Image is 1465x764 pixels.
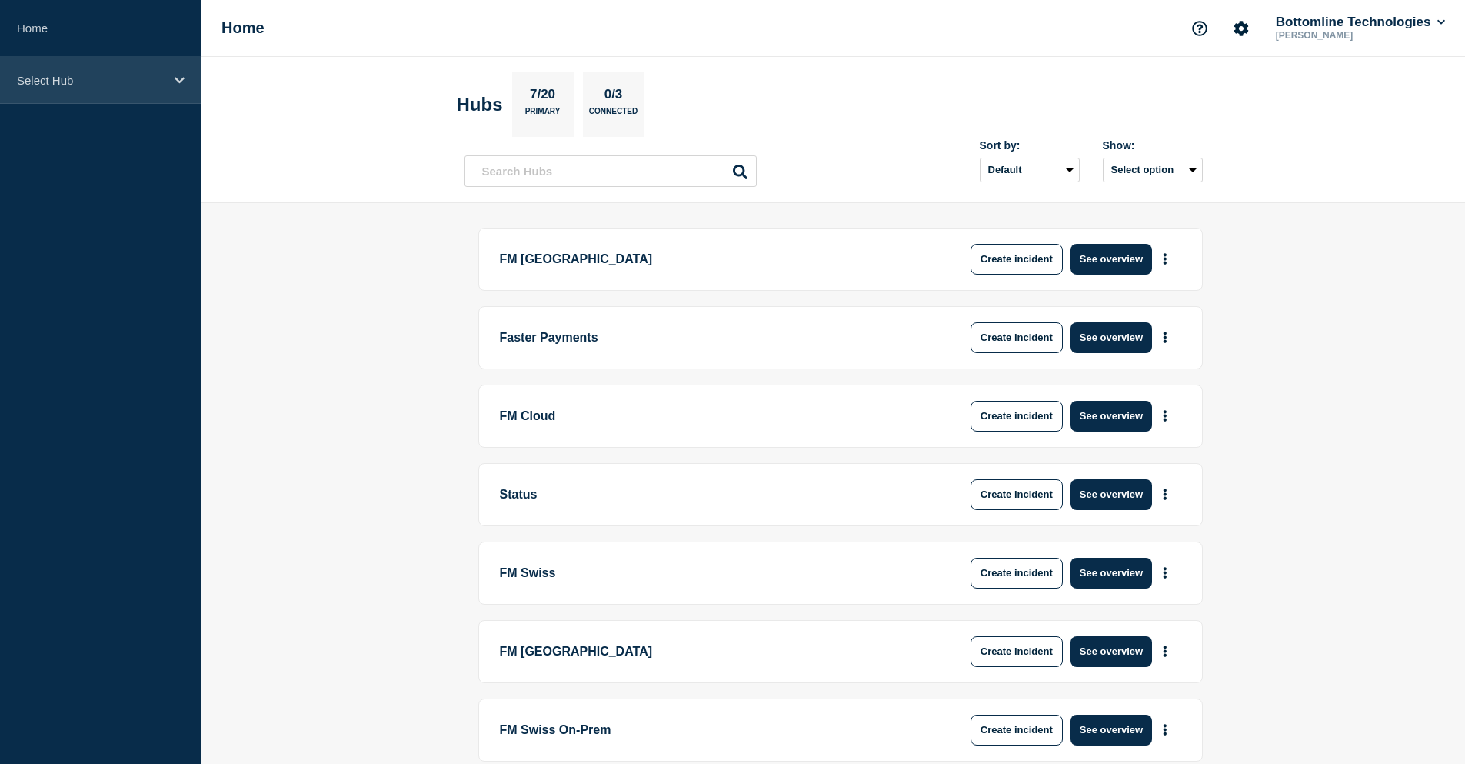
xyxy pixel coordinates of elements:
[1155,716,1175,744] button: More actions
[1273,15,1448,30] button: Bottomline Technologies
[457,94,503,115] h2: Hubs
[17,74,165,87] p: Select Hub
[971,558,1063,589] button: Create incident
[525,107,561,123] p: Primary
[1184,12,1216,45] button: Support
[1155,245,1175,273] button: More actions
[971,636,1063,667] button: Create incident
[1155,480,1175,509] button: More actions
[500,322,925,353] p: Faster Payments
[500,479,925,510] p: Status
[1070,322,1152,353] button: See overview
[500,558,925,589] p: FM Swiss
[1070,479,1152,510] button: See overview
[221,19,265,37] h1: Home
[1070,401,1152,432] button: See overview
[1155,402,1175,430] button: More actions
[1155,559,1175,587] button: More actions
[980,139,1080,152] div: Sort by:
[500,401,925,432] p: FM Cloud
[1070,558,1152,589] button: See overview
[1273,30,1433,41] p: [PERSON_NAME]
[500,715,925,746] p: FM Swiss On-Prem
[598,87,628,107] p: 0/3
[971,244,1063,275] button: Create incident
[980,158,1080,182] select: Sort by
[1225,12,1257,45] button: Account settings
[464,155,757,187] input: Search Hubs
[1070,244,1152,275] button: See overview
[971,322,1063,353] button: Create incident
[1070,636,1152,667] button: See overview
[971,479,1063,510] button: Create incident
[500,636,925,667] p: FM [GEOGRAPHIC_DATA]
[1103,158,1203,182] button: Select option
[1155,323,1175,352] button: More actions
[1155,637,1175,666] button: More actions
[1070,715,1152,746] button: See overview
[500,244,925,275] p: FM [GEOGRAPHIC_DATA]
[971,715,1063,746] button: Create incident
[1103,139,1203,152] div: Show:
[971,401,1063,432] button: Create incident
[524,87,561,107] p: 7/20
[589,107,638,123] p: Connected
